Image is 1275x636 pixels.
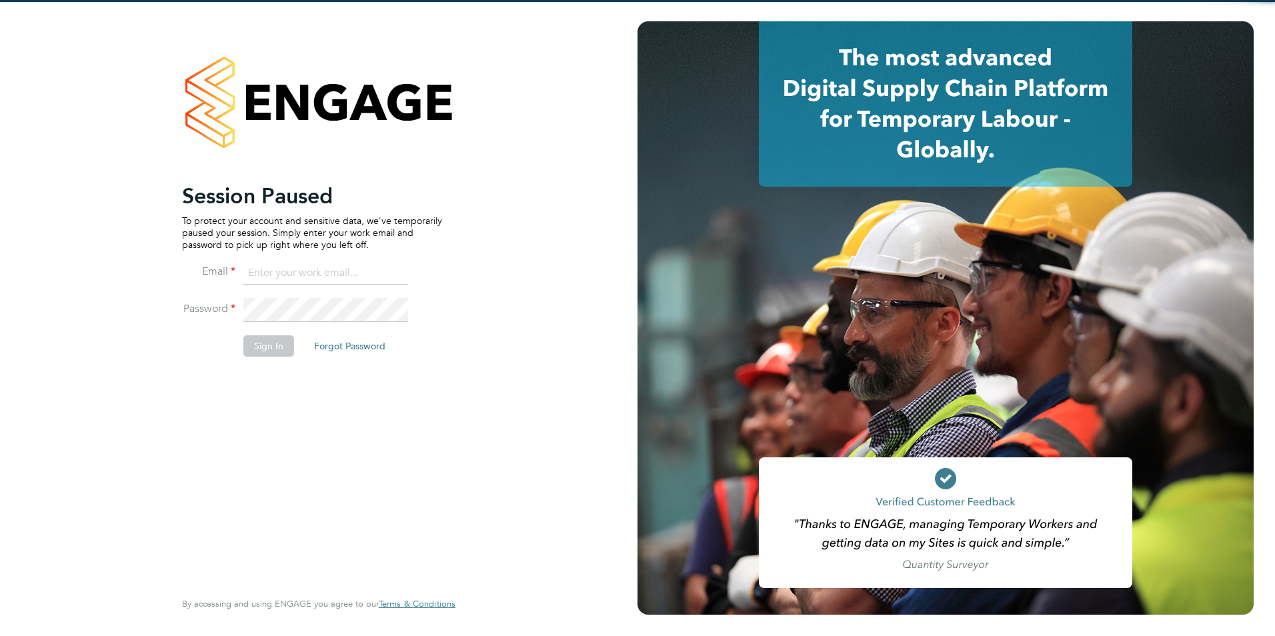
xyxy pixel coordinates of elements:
button: Forgot Password [303,335,396,357]
label: Email [182,265,235,279]
button: Sign In [243,335,294,357]
h2: Session Paused [182,183,442,209]
label: Password [182,302,235,316]
input: Enter your work email... [243,261,408,285]
p: To protect your account and sensitive data, we've temporarily paused your session. Simply enter y... [182,215,442,251]
span: By accessing and using ENGAGE you agree to our [182,598,455,609]
span: Terms & Conditions [379,598,455,609]
a: Terms & Conditions [379,599,455,609]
